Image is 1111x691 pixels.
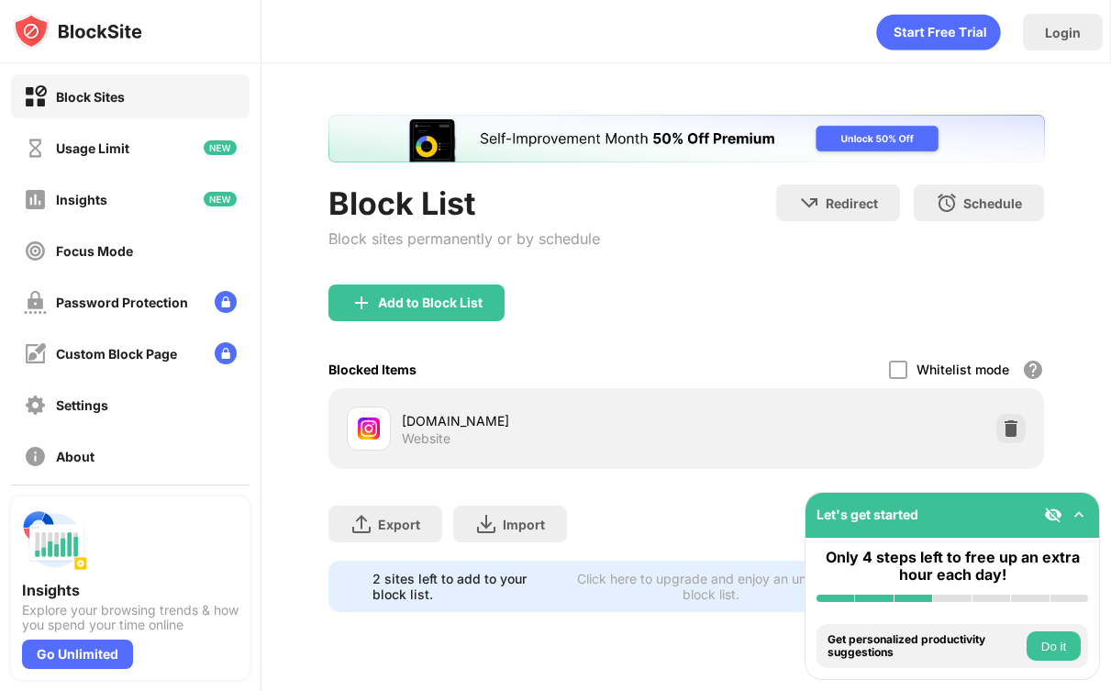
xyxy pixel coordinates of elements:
[56,89,125,105] div: Block Sites
[22,507,88,574] img: push-insights.svg
[56,192,107,207] div: Insights
[24,394,47,417] img: settings-off.svg
[22,640,133,669] div: Go Unlimited
[358,418,380,440] img: favicons
[402,430,450,447] div: Website
[24,188,47,211] img: insights-off.svg
[378,517,420,532] div: Export
[328,229,600,248] div: Block sites permanently or by schedule
[215,342,237,364] img: lock-menu.svg
[24,342,47,365] img: customize-block-page-off.svg
[56,243,133,259] div: Focus Mode
[22,603,239,632] div: Explore your browsing trends & how you spend your time online
[56,140,129,156] div: Usage Limit
[828,633,1022,660] div: Get personalized productivity suggestions
[24,240,47,262] img: focus-off.svg
[1070,506,1088,524] img: omni-setup-toggle.svg
[571,571,853,602] div: Click here to upgrade and enjoy an unlimited block list.
[56,346,177,362] div: Custom Block Page
[24,137,47,160] img: time-usage-off.svg
[963,195,1022,211] div: Schedule
[13,13,142,50] img: logo-blocksite.svg
[817,549,1088,584] div: Only 4 steps left to free up an extra hour each day!
[1027,631,1081,661] button: Do it
[328,362,417,377] div: Blocked Items
[204,192,237,206] img: new-icon.svg
[215,291,237,313] img: lock-menu.svg
[917,362,1009,377] div: Whitelist mode
[24,85,47,108] img: block-on.svg
[372,571,560,602] div: 2 sites left to add to your block list.
[378,295,483,310] div: Add to Block List
[1045,25,1081,40] div: Login
[328,184,600,222] div: Block List
[24,291,47,314] img: password-protection-off.svg
[56,449,94,464] div: About
[328,115,1045,162] iframe: Banner
[1044,506,1062,524] img: eye-not-visible.svg
[56,397,108,413] div: Settings
[876,14,1001,50] div: animation
[503,517,545,532] div: Import
[24,445,47,468] img: about-off.svg
[826,195,878,211] div: Redirect
[402,411,686,430] div: [DOMAIN_NAME]
[817,507,918,522] div: Let's get started
[204,140,237,155] img: new-icon.svg
[22,581,239,599] div: Insights
[56,295,188,310] div: Password Protection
